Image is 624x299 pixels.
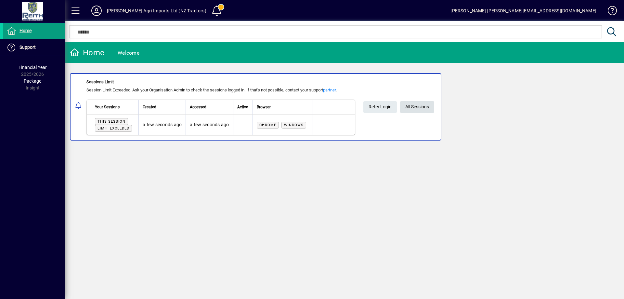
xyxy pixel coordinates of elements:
[97,126,129,130] span: Limit exceeded
[97,119,125,124] span: This session
[70,48,104,58] div: Home
[138,115,186,135] td: a few seconds ago
[369,102,392,112] span: Retry Login
[19,65,47,70] span: Financial Year
[400,101,434,113] a: All Sessions
[3,39,65,56] a: Support
[284,123,304,127] span: Windows
[257,103,271,111] span: Browser
[24,78,41,84] span: Package
[143,103,156,111] span: Created
[603,1,616,22] a: Knowledge Base
[405,102,429,112] span: All Sessions
[86,5,107,17] button: Profile
[19,28,32,33] span: Home
[86,79,355,85] div: Sessions Limit
[86,87,355,93] div: Session Limit Exceeded. Ask your Organisation Admin to check the sessions logged in. If that's no...
[323,88,336,92] a: partner
[118,48,139,58] div: Welcome
[450,6,596,16] div: [PERSON_NAME] [PERSON_NAME][EMAIL_ADDRESS][DOMAIN_NAME]
[363,101,397,113] button: Retry Login
[190,103,206,111] span: Accessed
[259,123,276,127] span: Chrome
[186,115,233,135] td: a few seconds ago
[95,103,120,111] span: Your Sessions
[19,45,36,50] span: Support
[107,6,206,16] div: [PERSON_NAME] Agri-Imports Ltd (NZ Tractors)
[237,103,248,111] span: Active
[65,73,624,141] app-alert-notification-menu-item: Sessions Limit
